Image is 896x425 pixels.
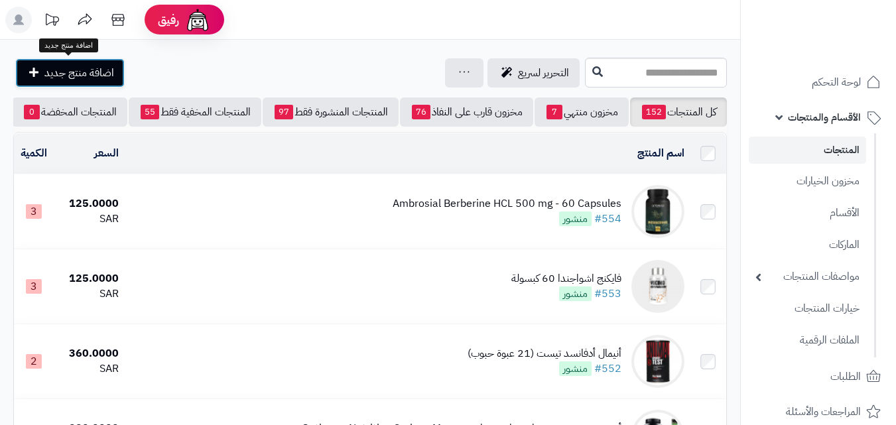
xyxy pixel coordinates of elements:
[60,286,119,302] div: SAR
[129,97,261,127] a: المنتجات المخفية فقط55
[400,97,533,127] a: مخزون قارب على النفاذ76
[749,199,866,227] a: الأقسام
[749,294,866,323] a: خيارات المنتجات
[637,145,684,161] a: اسم المنتج
[393,196,621,212] div: Ambrosial Berberine HCL 500 mg - 60 Capsules
[511,271,621,286] div: فايكنج اشواجندا 60 كبسولة
[141,105,159,119] span: 55
[263,97,399,127] a: المنتجات المنشورة فقط97
[24,105,40,119] span: 0
[184,7,211,33] img: ai-face.png
[559,286,592,301] span: منشور
[631,260,684,313] img: فايكنج اشواجندا 60 كبسولة
[631,335,684,388] img: أنيمال أدفانسد تيست (21 عبوة حبوب)
[749,326,866,355] a: الملفات الرقمية
[749,167,866,196] a: مخزون الخيارات
[158,12,179,28] span: رفيق
[806,10,883,38] img: logo-2.png
[275,105,293,119] span: 97
[749,263,866,291] a: مواصفات المنتجات
[94,145,119,161] a: السعر
[535,97,629,127] a: مخزون منتهي7
[518,65,569,81] span: التحرير لسريع
[749,361,888,393] a: الطلبات
[749,137,866,164] a: المنتجات
[559,361,592,376] span: منشور
[21,145,47,161] a: الكمية
[642,105,666,119] span: 152
[487,58,580,88] a: التحرير لسريع
[788,108,861,127] span: الأقسام والمنتجات
[412,105,430,119] span: 76
[15,58,125,88] a: اضافة منتج جديد
[26,279,42,294] span: 3
[749,231,866,259] a: الماركات
[594,211,621,227] a: #554
[812,73,861,91] span: لوحة التحكم
[60,212,119,227] div: SAR
[631,185,684,238] img: Ambrosial Berberine HCL 500 mg - 60 Capsules
[26,354,42,369] span: 2
[630,97,727,127] a: كل المنتجات152
[830,367,861,386] span: الطلبات
[44,65,114,81] span: اضافة منتج جديد
[594,361,621,377] a: #552
[559,212,592,226] span: منشور
[546,105,562,119] span: 7
[60,361,119,377] div: SAR
[594,286,621,302] a: #553
[468,346,621,361] div: أنيمال أدفانسد تيست (21 عبوة حبوب)
[60,346,119,361] div: 360.0000
[60,271,119,286] div: 125.0000
[39,38,98,53] div: اضافة منتج جديد
[26,204,42,219] span: 3
[749,66,888,98] a: لوحة التحكم
[60,196,119,212] div: 125.0000
[12,97,127,127] a: المنتجات المخفضة0
[786,402,861,421] span: المراجعات والأسئلة
[35,7,68,36] a: تحديثات المنصة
